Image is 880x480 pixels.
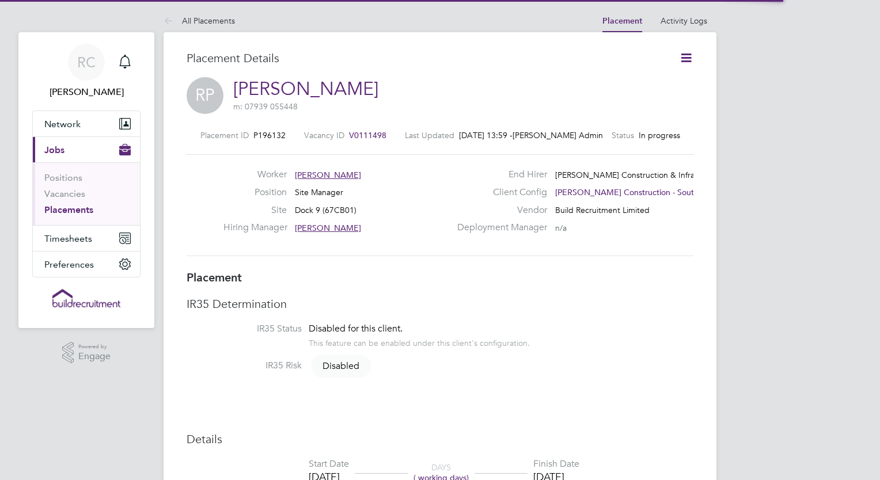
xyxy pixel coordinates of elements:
h3: Details [187,432,693,447]
span: [PERSON_NAME] Construction & Infrast… [555,170,709,180]
div: Jobs [33,162,140,225]
label: Vacancy ID [304,130,344,140]
a: Go to home page [32,289,141,307]
span: n/a [555,223,567,233]
label: Deployment Manager [450,222,547,234]
span: Build Recruitment Limited [555,205,650,215]
a: All Placements [164,16,235,26]
span: [PERSON_NAME] Construction - South [555,187,699,197]
a: Placements [44,204,93,215]
span: Site Manager [295,187,343,197]
label: Site [223,204,287,216]
label: Status [612,130,634,140]
span: Disabled [311,355,371,378]
span: Raquel Coggins [32,85,141,99]
span: P196132 [253,130,286,140]
div: Start Date [309,458,349,470]
img: buildrec-logo-retina.png [52,289,120,307]
span: Powered by [78,342,111,352]
button: Timesheets [33,226,140,251]
span: [PERSON_NAME] [295,170,361,180]
a: Activity Logs [661,16,707,26]
a: RC[PERSON_NAME] [32,44,141,99]
a: [PERSON_NAME] [233,78,378,100]
div: This feature can be enabled under this client's configuration. [309,335,530,348]
span: [PERSON_NAME] [295,223,361,233]
button: Preferences [33,252,140,277]
div: Finish Date [533,458,579,470]
label: Placement ID [200,130,249,140]
label: Client Config [450,186,547,199]
span: Dock 9 (67CB01) [295,205,356,215]
h3: IR35 Determination [187,296,693,311]
button: Jobs [33,137,140,162]
span: Jobs [44,144,65,155]
span: RC [77,55,96,70]
a: Placement [602,16,642,26]
a: Positions [44,172,82,183]
span: [DATE] 13:59 - [459,130,513,140]
span: m: 07939 055448 [233,101,298,112]
label: Vendor [450,204,547,216]
span: Preferences [44,259,94,270]
span: Network [44,119,81,129]
nav: Main navigation [18,32,154,328]
label: End Hirer [450,169,547,181]
span: V0111498 [349,130,386,140]
span: In progress [639,130,680,140]
span: Engage [78,352,111,361]
label: Last Updated [405,130,454,140]
span: RP [187,77,223,114]
span: [PERSON_NAME] Admin [513,130,593,140]
button: Network [33,111,140,136]
h3: Placement Details [187,51,662,66]
a: Powered byEngage [62,342,111,364]
span: Disabled for this client. [309,323,403,334]
label: IR35 Status [187,323,302,335]
label: Position [223,186,287,199]
label: Worker [223,169,287,181]
label: Hiring Manager [223,222,287,234]
span: Timesheets [44,233,92,244]
label: IR35 Risk [187,360,302,372]
a: Vacancies [44,188,85,199]
b: Placement [187,271,242,284]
